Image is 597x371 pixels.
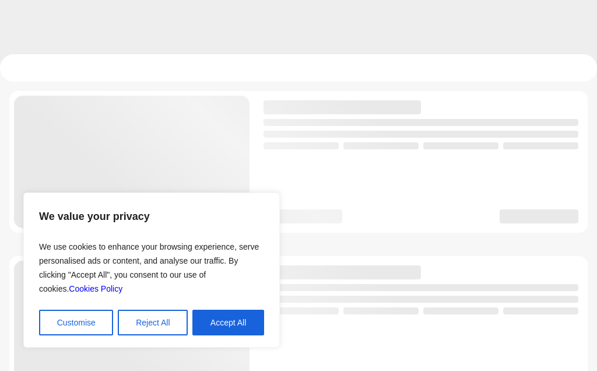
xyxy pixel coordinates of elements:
button: Customise [39,310,113,335]
p: We use cookies to enhance your browsing experience, serve personalised ads or content, and analys... [39,235,264,300]
button: Accept All [192,310,264,335]
button: Reject All [118,310,188,335]
p: We value your privacy [39,205,264,228]
a: Cookies Policy [69,284,122,293]
div: We value your privacy [23,192,280,348]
